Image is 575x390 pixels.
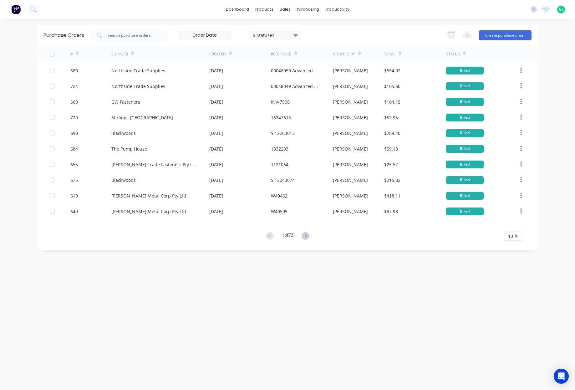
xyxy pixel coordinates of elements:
[384,208,398,215] div: $87.98
[111,114,173,121] div: Stirlings [GEOGRAPHIC_DATA]
[271,83,320,90] div: 00048049 Advanced Tooling Supplies
[333,67,368,74] div: [PERSON_NAME]
[111,208,186,215] div: [PERSON_NAME] Metal Corp Pty Ltd
[70,192,78,199] div: 610
[446,208,484,215] div: Billed
[178,31,231,40] input: Order Date
[271,146,288,152] div: 1032203
[446,98,484,106] div: Billed
[111,161,197,168] div: [PERSON_NAME] Trade Fasteners Pty Ltd
[446,82,484,90] div: Billed
[209,99,223,105] div: [DATE]
[508,233,513,239] span: 10
[559,7,564,12] span: GL
[253,32,298,38] div: 5 Statuses
[479,30,532,40] button: Create purchase order
[277,5,294,14] div: sales
[333,161,368,168] div: [PERSON_NAME]
[384,161,398,168] div: $25.52
[209,51,226,57] div: Created
[446,51,460,57] div: Status
[111,130,136,136] div: Blackwoods
[333,192,368,199] div: [PERSON_NAME]
[333,177,368,183] div: [PERSON_NAME]
[282,232,293,241] div: 1 of 73
[209,130,223,136] div: [DATE]
[209,161,223,168] div: [DATE]
[384,146,398,152] div: $59.18
[271,192,287,199] div: W40462
[446,129,484,137] div: Billed
[107,32,159,38] input: Search purchase orders...
[446,145,484,153] div: Billed
[43,32,84,39] div: Purchase Orders
[252,5,277,14] div: products
[294,5,322,14] div: purchasing
[70,99,78,105] div: 669
[384,114,398,121] div: $52.95
[11,5,21,14] img: Factory
[333,83,368,90] div: [PERSON_NAME]
[209,83,223,90] div: [DATE]
[554,369,569,384] div: Open Intercom Messenger
[111,146,147,152] div: The Pump House
[271,51,291,57] div: Reference
[70,208,78,215] div: 649
[333,130,368,136] div: [PERSON_NAME]
[333,146,368,152] div: [PERSON_NAME]
[70,114,78,121] div: 729
[384,67,400,74] div: $554.02
[271,208,287,215] div: W40509
[111,177,136,183] div: Blackwoods
[209,192,223,199] div: [DATE]
[333,208,368,215] div: [PERSON_NAME]
[70,177,78,183] div: 675
[70,51,73,57] div: #
[271,130,295,136] div: SI12263013
[271,177,295,183] div: SI12243074
[209,208,223,215] div: [DATE]
[322,5,353,14] div: productivity
[271,114,291,121] div: 1634761A
[384,130,400,136] div: $289.40
[446,176,484,184] div: Billed
[333,99,368,105] div: [PERSON_NAME]
[70,67,78,74] div: 680
[111,51,128,57] div: Supplier
[70,130,78,136] div: 690
[209,177,223,183] div: [DATE]
[111,192,186,199] div: [PERSON_NAME] Metal Corp Pty Ltd
[271,161,288,168] div: 1121064
[446,161,484,168] div: Billed
[111,99,140,105] div: GW Fasteners
[209,67,223,74] div: [DATE]
[223,5,252,14] a: dashboard
[384,192,400,199] div: $418.11
[111,83,165,90] div: Northside Trade Supplies
[271,67,320,74] div: 00048050 Advanced Tooling Supplies
[384,83,400,90] div: $105.60
[446,192,484,200] div: Billed
[384,177,400,183] div: $215.82
[384,51,395,57] div: Total
[70,161,78,168] div: 655
[111,67,165,74] div: Northside Trade Supplies
[446,67,484,74] div: Billed
[333,51,355,57] div: Created By
[209,146,223,152] div: [DATE]
[209,114,223,121] div: [DATE]
[271,99,290,105] div: INV-7908
[70,146,78,152] div: 684
[70,83,78,90] div: 724
[446,114,484,121] div: Billed
[384,99,400,105] div: $104.15
[333,114,368,121] div: [PERSON_NAME]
